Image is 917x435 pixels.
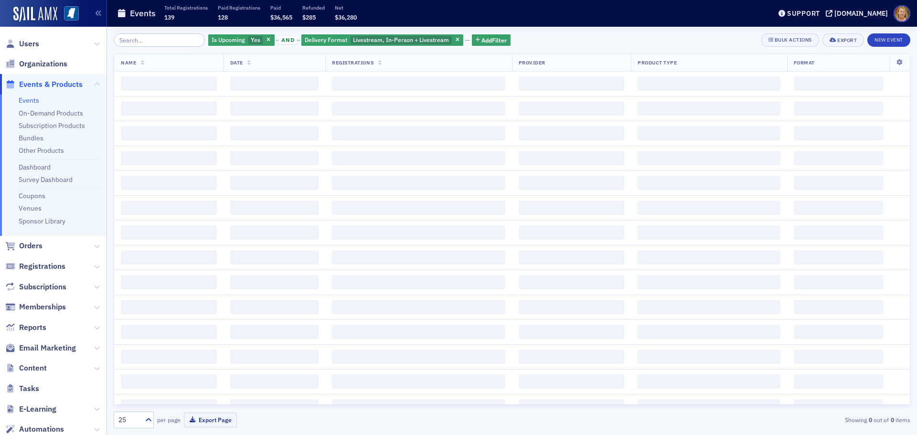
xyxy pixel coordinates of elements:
[519,350,624,364] span: ‌
[164,4,208,11] p: Total Registrations
[332,201,505,215] span: ‌
[867,33,910,47] button: New Event
[519,399,624,414] span: ‌
[121,59,136,66] span: Name
[276,36,300,44] button: and
[794,275,883,289] span: ‌
[332,151,505,165] span: ‌
[867,35,910,43] a: New Event
[638,201,780,215] span: ‌
[335,13,357,21] span: $36,280
[19,343,76,353] span: Email Marketing
[230,151,319,165] span: ‌
[519,300,624,314] span: ‌
[121,350,217,364] span: ‌
[121,101,217,116] span: ‌
[332,76,505,91] span: ‌
[834,9,888,18] div: [DOMAIN_NAME]
[5,282,66,292] a: Subscriptions
[13,7,57,22] img: SailAMX
[519,101,624,116] span: ‌
[638,250,780,265] span: ‌
[638,176,780,190] span: ‌
[761,33,819,47] button: Bulk Actions
[212,36,245,43] span: Is Upcoming
[519,59,545,66] span: Provider
[270,13,292,21] span: $36,565
[353,36,449,43] span: Livestream, In-Person + Livestream
[519,176,624,190] span: ‌
[794,225,883,240] span: ‌
[794,101,883,116] span: ‌
[638,151,780,165] span: ‌
[251,36,260,43] span: Yes
[638,59,677,66] span: Product Type
[889,415,896,424] strong: 0
[19,241,43,251] span: Orders
[826,10,891,17] button: [DOMAIN_NAME]
[19,146,64,155] a: Other Products
[332,374,505,389] span: ‌
[19,404,56,414] span: E-Learning
[270,4,292,11] p: Paid
[519,151,624,165] span: ‌
[794,126,883,140] span: ‌
[19,261,65,272] span: Registrations
[19,363,47,373] span: Content
[794,176,883,190] span: ‌
[638,325,780,339] span: ‌
[794,76,883,91] span: ‌
[332,325,505,339] span: ‌
[651,415,910,424] div: Showing out of items
[121,399,217,414] span: ‌
[19,96,39,105] a: Events
[230,201,319,215] span: ‌
[230,350,319,364] span: ‌
[794,325,883,339] span: ‌
[332,59,373,66] span: Registrations
[230,275,319,289] span: ‌
[332,176,505,190] span: ‌
[638,350,780,364] span: ‌
[5,39,39,49] a: Users
[19,121,85,130] a: Subscription Products
[5,322,46,333] a: Reports
[5,424,64,435] a: Automations
[519,374,624,389] span: ‌
[638,275,780,289] span: ‌
[5,302,66,312] a: Memberships
[184,413,237,427] button: Export Page
[230,325,319,339] span: ‌
[19,282,66,292] span: Subscriptions
[332,399,505,414] span: ‌
[519,201,624,215] span: ‌
[230,59,243,66] span: Date
[5,59,67,69] a: Organizations
[794,201,883,215] span: ‌
[638,76,780,91] span: ‌
[638,225,780,240] span: ‌
[230,101,319,116] span: ‌
[787,9,820,18] div: Support
[230,126,319,140] span: ‌
[121,325,217,339] span: ‌
[121,225,217,240] span: ‌
[121,176,217,190] span: ‌
[230,374,319,389] span: ‌
[794,151,883,165] span: ‌
[638,374,780,389] span: ‌
[19,175,73,184] a: Survey Dashboard
[230,399,319,414] span: ‌
[775,37,812,42] div: Bulk Actions
[332,126,505,140] span: ‌
[481,36,507,44] span: Add Filter
[19,204,42,212] a: Venues
[794,374,883,389] span: ‌
[19,134,43,142] a: Bundles
[19,39,39,49] span: Users
[19,163,51,171] a: Dashboard
[121,126,217,140] span: ‌
[794,350,883,364] span: ‌
[57,6,79,22] a: View Homepage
